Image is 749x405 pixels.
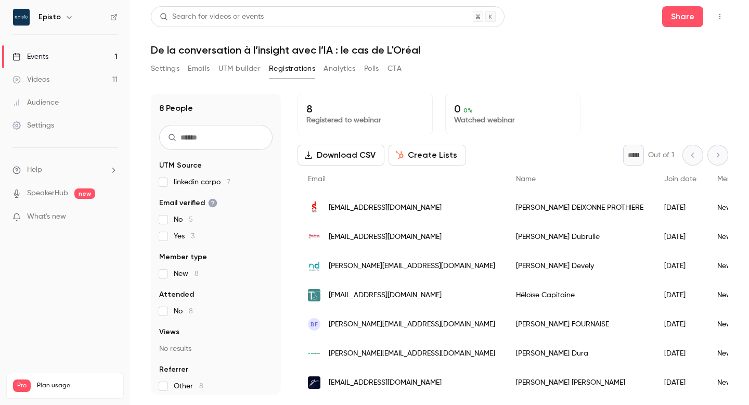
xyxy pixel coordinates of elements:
p: 8 [306,103,424,115]
div: Audience [12,97,59,108]
button: UTM builder [218,60,261,77]
span: Help [27,164,42,175]
span: [EMAIL_ADDRESS][DOMAIN_NAME] [329,202,442,213]
span: What's new [27,211,66,222]
div: [DATE] [654,222,707,251]
span: BF [311,320,318,329]
p: No results [159,344,273,354]
p: Watched webinar [454,115,572,125]
span: New [174,269,199,279]
li: help-dropdown-opener [12,164,118,175]
div: [PERSON_NAME] Dura [506,339,654,368]
span: Plan usage [37,382,117,390]
img: nd-consulting.ch [308,261,320,271]
img: Episto [13,9,30,26]
h1: De la conversation à l’insight avec l’IA : le cas de L'Oréal [151,44,728,56]
p: Out of 1 [648,150,674,160]
span: new [74,188,95,199]
span: [PERSON_NAME][EMAIL_ADDRESS][DOMAIN_NAME] [329,261,495,272]
span: UTM Source [159,160,202,171]
div: [DATE] [654,251,707,281]
span: 0 % [463,107,473,114]
button: Analytics [324,60,356,77]
h1: 8 People [159,102,193,115]
span: 8 [189,308,193,315]
button: Emails [188,60,210,77]
div: [PERSON_NAME] Dubrulle [506,222,654,251]
div: Videos [12,74,49,85]
img: technisens.com [308,289,320,301]
div: Settings [12,120,54,131]
a: SpeakerHub [27,188,68,199]
span: 3 [191,233,195,240]
div: Search for videos or events [160,11,264,22]
p: 0 [454,103,572,115]
span: Referrer [159,364,188,375]
span: Join date [664,175,696,183]
span: [PERSON_NAME][EMAIL_ADDRESS][DOMAIN_NAME] [329,348,495,359]
span: 8 [199,383,203,390]
span: [EMAIL_ADDRESS][DOMAIN_NAME] [329,290,442,301]
span: [EMAIL_ADDRESS][DOMAIN_NAME] [329,232,442,243]
span: Yes [174,231,195,242]
button: Settings [151,60,179,77]
button: Polls [364,60,379,77]
span: Name [516,175,536,183]
div: [PERSON_NAME] [PERSON_NAME] [506,368,654,397]
div: [DATE] [654,281,707,310]
span: Member type [159,252,207,262]
span: Other [174,381,203,391]
div: [DATE] [654,193,707,222]
div: [PERSON_NAME] DEIXONNE PROTHIERE [506,193,654,222]
span: No [174,214,193,225]
p: Registered to webinar [306,115,424,125]
span: Pro [13,379,31,392]
span: linkedin corpo [174,177,230,187]
img: reperes.net [308,231,320,243]
img: junemarketing.fr [308,376,320,389]
span: [PERSON_NAME][EMAIL_ADDRESS][DOMAIN_NAME] [329,319,495,330]
img: wp.numerator.com [308,352,320,355]
span: No [174,306,193,317]
span: 5 [189,216,193,223]
div: Events [12,52,48,62]
span: Email [308,175,326,183]
section: facet-groups [159,160,273,391]
div: [PERSON_NAME] Devely [506,251,654,281]
span: Attended [159,289,194,300]
div: [DATE] [654,339,707,368]
div: [PERSON_NAME] FOURNAISE [506,310,654,339]
span: [EMAIL_ADDRESS][DOMAIN_NAME] [329,377,442,388]
span: 8 [195,270,199,277]
img: groupeseb.com [308,201,320,214]
button: Share [662,6,703,27]
span: Email verified [159,198,217,208]
button: CTA [388,60,402,77]
div: [DATE] [654,310,707,339]
div: [DATE] [654,368,707,397]
h6: Episto [38,12,61,22]
div: Héloïse Capitaine [506,281,654,310]
iframe: Noticeable Trigger [105,212,118,222]
button: Download CSV [298,145,384,166]
button: Create Lists [389,145,466,166]
span: 7 [227,179,230,186]
span: Views [159,327,179,337]
button: Registrations [269,60,315,77]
